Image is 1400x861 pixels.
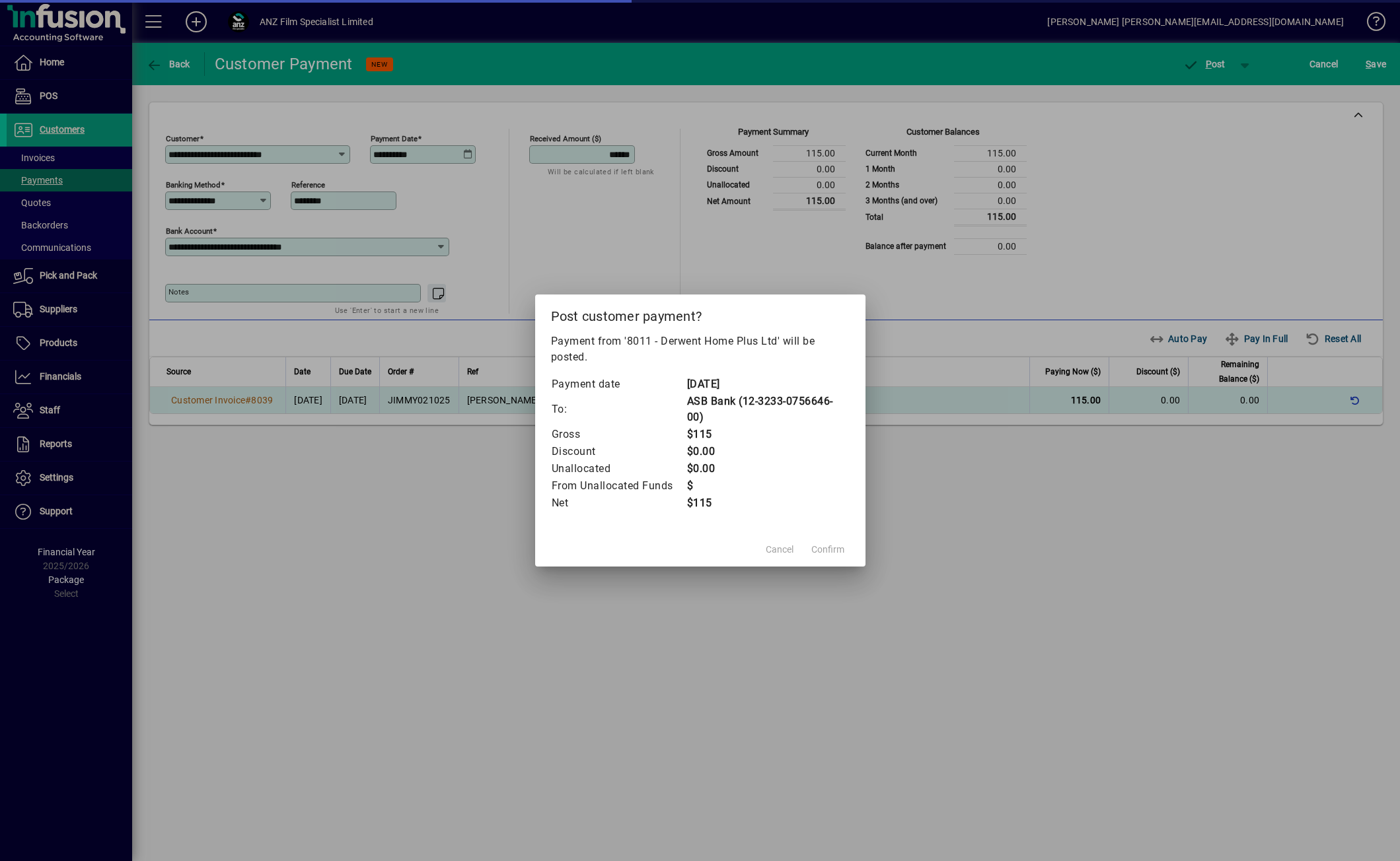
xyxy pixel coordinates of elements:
[551,495,686,512] td: Net
[686,443,850,460] td: $0.00
[535,294,866,333] h2: Post customer payment?
[551,376,686,393] td: Payment date
[551,426,686,443] td: Gross
[686,426,850,443] td: $115
[551,333,850,365] p: Payment from '8011 - Derwent Home Plus Ltd' will be posted.
[551,393,686,426] td: To:
[686,495,850,512] td: $115
[686,460,850,477] td: $0.00
[686,376,850,393] td: [DATE]
[551,460,686,477] td: Unallocated
[686,477,850,495] td: $
[551,443,686,460] td: Discount
[551,477,686,495] td: From Unallocated Funds
[686,393,850,426] td: ASB Bank (12-3233-0756646-00)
